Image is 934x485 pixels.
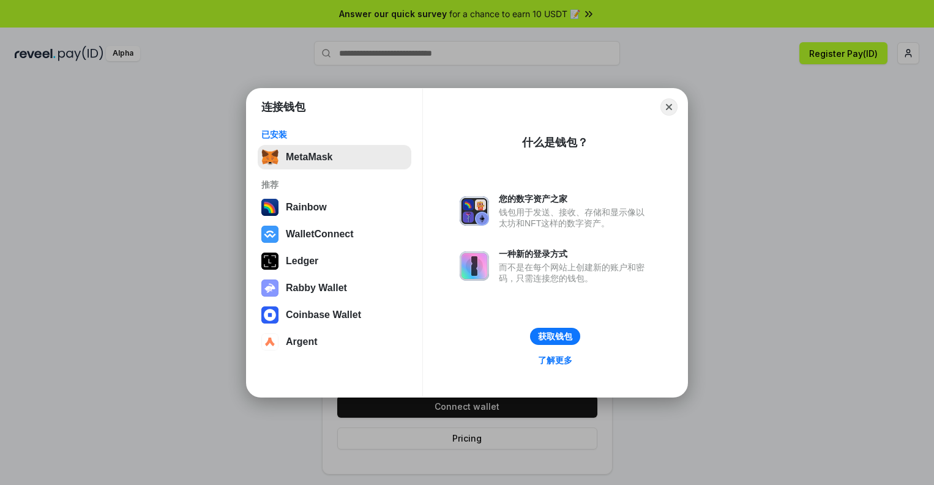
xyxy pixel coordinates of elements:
button: MetaMask [258,145,411,169]
img: svg+xml,%3Csvg%20width%3D%2228%22%20height%3D%2228%22%20viewBox%3D%220%200%2028%2028%22%20fill%3D... [261,226,278,243]
div: Rabby Wallet [286,283,347,294]
div: 什么是钱包？ [522,135,588,150]
div: 一种新的登录方式 [499,248,651,259]
img: svg+xml,%3Csvg%20fill%3D%22none%22%20height%3D%2233%22%20viewBox%3D%220%200%2035%2033%22%20width%... [261,149,278,166]
a: 了解更多 [531,352,580,368]
button: 获取钱包 [530,328,580,345]
img: svg+xml,%3Csvg%20xmlns%3D%22http%3A%2F%2Fwww.w3.org%2F2000%2Fsvg%22%20width%3D%2228%22%20height%3... [261,253,278,270]
div: 获取钱包 [538,331,572,342]
div: Coinbase Wallet [286,309,361,320]
div: Rainbow [286,202,327,213]
img: svg+xml,%3Csvg%20width%3D%22120%22%20height%3D%22120%22%20viewBox%3D%220%200%20120%20120%22%20fil... [261,199,278,216]
img: svg+xml,%3Csvg%20width%3D%2228%22%20height%3D%2228%22%20viewBox%3D%220%200%2028%2028%22%20fill%3D... [261,333,278,350]
div: MetaMask [286,152,332,163]
img: svg+xml,%3Csvg%20xmlns%3D%22http%3A%2F%2Fwww.w3.org%2F2000%2Fsvg%22%20fill%3D%22none%22%20viewBox... [460,196,489,226]
button: Close [660,98,678,116]
button: WalletConnect [258,222,411,246]
img: svg+xml,%3Csvg%20width%3D%2228%22%20height%3D%2228%22%20viewBox%3D%220%200%2028%2028%22%20fill%3D... [261,306,278,324]
button: Argent [258,330,411,354]
div: 已安装 [261,129,408,140]
h1: 连接钱包 [261,100,305,114]
div: 您的数字资产之家 [499,193,651,204]
button: Ledger [258,249,411,273]
button: Rabby Wallet [258,276,411,300]
div: 了解更多 [538,355,572,366]
div: Argent [286,336,318,347]
img: svg+xml,%3Csvg%20xmlns%3D%22http%3A%2F%2Fwww.w3.org%2F2000%2Fsvg%22%20fill%3D%22none%22%20viewBox... [261,280,278,297]
div: 而不是在每个网站上创建新的账户和密码，只需连接您的钱包。 [499,262,651,284]
button: Rainbow [258,195,411,220]
div: WalletConnect [286,229,354,240]
div: Ledger [286,256,318,267]
div: 钱包用于发送、接收、存储和显示像以太坊和NFT这样的数字资产。 [499,207,651,229]
img: svg+xml,%3Csvg%20xmlns%3D%22http%3A%2F%2Fwww.w3.org%2F2000%2Fsvg%22%20fill%3D%22none%22%20viewBox... [460,251,489,281]
div: 推荐 [261,179,408,190]
button: Coinbase Wallet [258,303,411,327]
